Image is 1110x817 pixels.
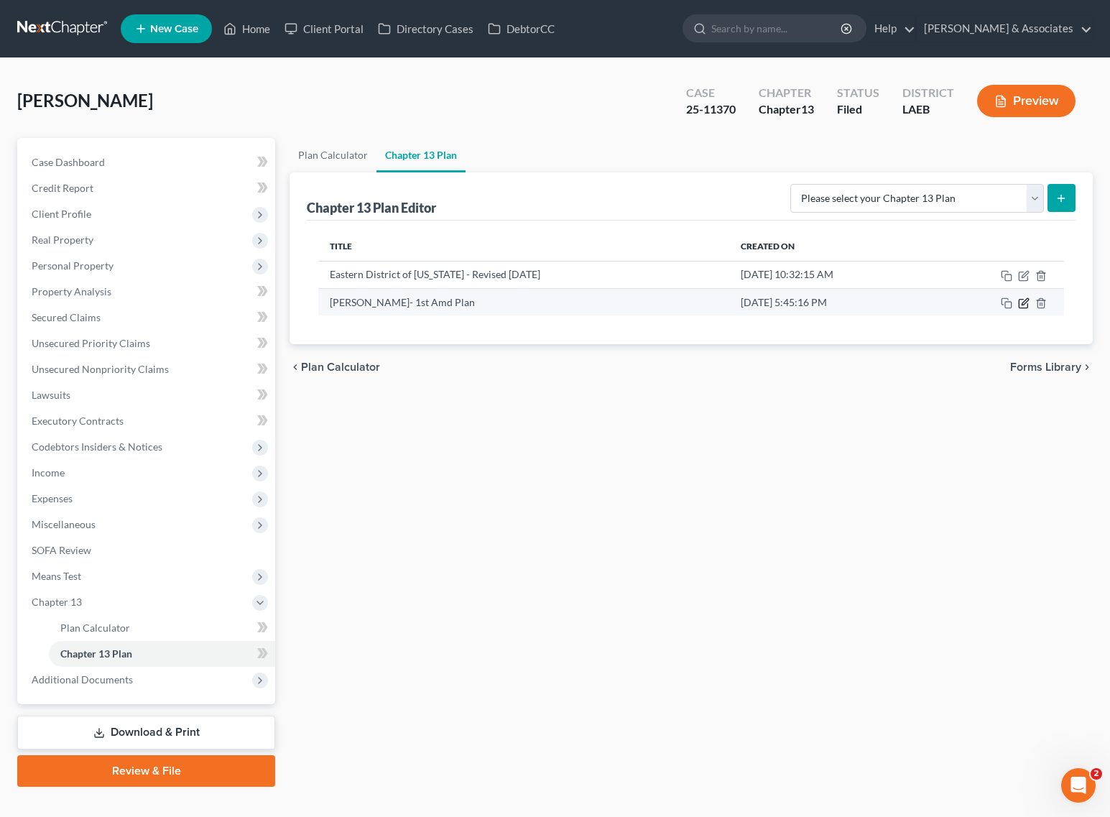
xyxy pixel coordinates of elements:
[49,641,275,667] a: Chapter 13 Plan
[32,363,169,375] span: Unsecured Nonpriority Claims
[801,102,814,116] span: 13
[917,16,1092,42] a: [PERSON_NAME] & Associates
[32,440,162,453] span: Codebtors Insiders & Notices
[729,232,933,261] th: Created On
[17,716,275,749] a: Download & Print
[20,356,275,382] a: Unsecured Nonpriority Claims
[371,16,481,42] a: Directory Cases
[32,544,91,556] span: SOFA Review
[20,331,275,356] a: Unsecured Priority Claims
[216,16,277,42] a: Home
[20,305,275,331] a: Secured Claims
[837,101,879,118] div: Filed
[759,101,814,118] div: Chapter
[32,673,133,686] span: Additional Documents
[318,261,729,288] td: Eastern District of [US_STATE] - Revised [DATE]
[20,279,275,305] a: Property Analysis
[318,288,729,315] td: [PERSON_NAME]- 1st Amd Plan
[32,311,101,323] span: Secured Claims
[902,85,954,101] div: District
[1061,768,1096,803] iframe: Intercom live chat
[759,85,814,101] div: Chapter
[32,570,81,582] span: Means Test
[17,90,153,111] span: [PERSON_NAME]
[729,261,933,288] td: [DATE] 10:32:15 AM
[867,16,915,42] a: Help
[20,408,275,434] a: Executory Contracts
[32,415,124,427] span: Executory Contracts
[1010,361,1081,373] span: Forms Library
[318,232,729,261] th: Title
[20,382,275,408] a: Lawsuits
[20,149,275,175] a: Case Dashboard
[711,15,843,42] input: Search by name...
[20,175,275,201] a: Credit Report
[32,285,111,297] span: Property Analysis
[290,138,376,172] a: Plan Calculator
[301,361,380,373] span: Plan Calculator
[902,101,954,118] div: LAEB
[686,101,736,118] div: 25-11370
[32,337,150,349] span: Unsecured Priority Claims
[150,24,198,34] span: New Case
[32,466,65,479] span: Income
[32,518,96,530] span: Miscellaneous
[32,156,105,168] span: Case Dashboard
[290,361,301,373] i: chevron_left
[290,361,380,373] button: chevron_left Plan Calculator
[729,288,933,315] td: [DATE] 5:45:16 PM
[49,615,275,641] a: Plan Calculator
[32,389,70,401] span: Lawsuits
[977,85,1076,117] button: Preview
[32,259,114,272] span: Personal Property
[32,492,73,504] span: Expenses
[686,85,736,101] div: Case
[60,647,132,660] span: Chapter 13 Plan
[17,755,275,787] a: Review & File
[1010,361,1093,373] button: Forms Library chevron_right
[20,537,275,563] a: SOFA Review
[1081,361,1093,373] i: chevron_right
[376,138,466,172] a: Chapter 13 Plan
[32,182,93,194] span: Credit Report
[32,596,82,608] span: Chapter 13
[307,199,436,216] div: Chapter 13 Plan Editor
[60,622,130,634] span: Plan Calculator
[32,234,93,246] span: Real Property
[277,16,371,42] a: Client Portal
[481,16,562,42] a: DebtorCC
[837,85,879,101] div: Status
[32,208,91,220] span: Client Profile
[1091,768,1102,780] span: 2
